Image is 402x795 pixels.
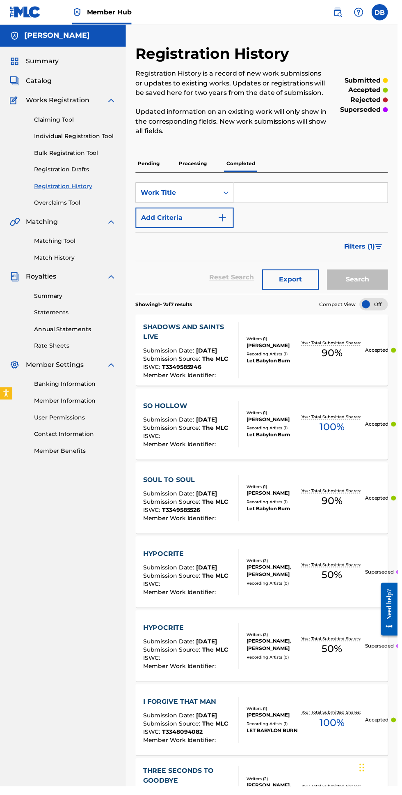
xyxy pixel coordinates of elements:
div: Writers ( 1 ) [249,339,302,346]
span: Submission Date : [145,720,199,727]
a: SOUL TO SOULSubmission Date:[DATE]Submission Source:The MLCISWC:T3349585526Member Work Identifier... [137,468,392,539]
div: Recording Artists ( 1 ) [249,505,302,511]
span: Submission Date : [145,495,199,503]
span: 50 % [325,574,346,589]
a: Bulk Registration Tool [34,150,117,159]
p: Your Total Submitted Shares: [305,493,367,499]
a: SHADOWS AND SAINTS LIVESubmission Date:[DATE]Submission Source:The MLCISWC:T3349585946Member Work... [137,318,392,390]
iframe: Resource Center [379,583,402,649]
p: superseded [344,106,385,116]
h5: Dannrie Brown [25,31,91,41]
span: The MLC [205,653,231,661]
div: Work Title [142,190,216,200]
span: Submission Source : [145,429,205,436]
p: Pending [137,157,164,174]
img: Top Rightsholder [73,7,83,17]
span: T3349585526 [164,512,203,519]
a: Contact Information [34,435,117,443]
a: Banking Information [34,384,117,393]
p: Showing 1 - 7 of 7 results [137,304,194,311]
p: Accepted [369,500,393,507]
img: Accounts [10,31,20,41]
span: Matching [26,219,58,229]
span: 50 % [325,649,346,664]
div: Writers ( 1 ) [249,713,302,719]
div: Writers ( 2 ) [249,564,302,570]
div: Writers ( 2 ) [249,784,302,790]
a: Individual Registration Tool [34,134,117,142]
img: expand [107,219,117,229]
span: ISWC : [145,367,164,375]
div: Writers ( 1 ) [249,414,302,420]
p: Your Total Submitted Shares: [305,717,367,724]
span: The MLC [205,578,231,586]
p: Your Total Submitted Shares: [305,418,367,424]
span: Member Work Identifier : [145,445,220,453]
span: Submission Source : [145,578,205,586]
p: Your Total Submitted Shares: [305,343,367,350]
a: Member Information [34,401,117,410]
span: ISWC : [145,437,164,445]
p: Accepted [369,350,393,358]
a: I FORGIVE THAT MANSubmission Date:[DATE]Submission Source:The MLCISWC:T3348094082Member Work Iden... [137,692,392,764]
img: Works Registration [10,97,21,106]
span: [DATE] [199,495,219,503]
span: Member Work Identifier : [145,670,220,677]
img: expand [107,364,117,374]
a: Summary [34,295,117,304]
span: The MLC [205,504,231,511]
span: The MLC [205,429,231,436]
div: SHADOWS AND SAINTS LIVE [145,326,235,346]
span: Submission Date : [145,645,199,652]
span: 90 % [325,350,346,364]
img: search [336,7,346,17]
div: Recording Artists ( 1 ) [249,355,302,361]
div: LET BABYLON BURN [249,735,302,742]
p: accepted [352,86,385,96]
img: Summary [10,57,20,67]
span: The MLC [205,728,231,735]
form: Search Form [137,184,392,297]
a: CatalogCatalog [10,77,52,87]
p: Completed [226,157,260,174]
div: User Menu [376,4,392,21]
a: Registration Drafts [34,167,117,176]
span: Catalog [26,77,52,87]
span: ISWC : [145,512,164,519]
img: Royalties [10,275,20,285]
p: Accepted [369,425,393,433]
span: [DATE] [199,351,219,358]
div: [PERSON_NAME] [249,420,302,428]
span: Member Settings [26,364,85,374]
a: Claiming Tool [34,117,117,125]
div: Recording Artists ( 1 ) [249,430,302,436]
span: Compact View [323,304,360,311]
a: Matching Tool [34,240,117,248]
div: [PERSON_NAME], [PERSON_NAME] [249,570,302,585]
div: Recording Artists ( 0 ) [249,587,302,593]
span: Works Registration [26,97,90,106]
a: HYPOCRITESubmission Date:[DATE]Submission Source:The MLCISWC:Member Work Identifier:Writers (2)[P... [137,542,392,614]
span: Member Work Identifier : [145,376,220,383]
span: Summary [26,57,59,67]
span: 90 % [325,499,346,514]
span: Submission Source : [145,653,205,661]
span: Submission Date : [145,351,199,358]
span: [DATE] [199,421,219,428]
img: filter [379,247,386,252]
div: Help [354,4,371,21]
div: SO HOLLOW [145,406,231,415]
img: Matching [10,219,20,229]
span: The MLC [205,359,231,366]
img: expand [107,97,117,106]
button: Filters (1) [343,239,392,260]
span: Member Work Identifier : [145,520,220,528]
div: [PERSON_NAME] [249,346,302,353]
a: Public Search [333,4,349,21]
p: Updated information on an existing work will only show in the corresponding fields. New work subm... [137,108,333,138]
span: Member Work Identifier : [145,595,220,602]
div: I FORGIVE THAT MAN [145,705,231,714]
div: HYPOCRITE [145,555,231,565]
